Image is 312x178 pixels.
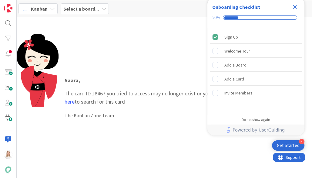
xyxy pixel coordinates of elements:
div: The Kanban Zone Team [65,112,306,119]
div: Open Get Started checklist, remaining modules: 4 [272,140,304,151]
div: Add a Board is incomplete. [210,58,302,72]
div: Sign Up is complete. [210,30,302,44]
p: The card ID 18467 you tried to access may no longer exist or you no longer have access to this bo... [65,76,306,106]
div: Do not show again [242,117,270,122]
img: SL [4,150,12,159]
img: avatar [4,166,12,174]
div: Checklist progress: 20% [212,15,300,20]
div: Get Started [277,142,300,149]
div: Onboarding Checklist [212,3,260,11]
div: Close Checklist [290,2,300,12]
span: Kanban [31,5,48,12]
div: Invite Members [224,89,253,97]
a: Powered by UserGuiding [210,125,301,135]
a: Click here [65,90,304,105]
div: Add a Board [224,61,247,69]
div: Invite Members is incomplete. [210,86,302,100]
div: Add a Card [224,75,244,83]
img: Visit kanbanzone.com [4,4,12,12]
div: Footer [207,125,304,135]
div: 4 [299,139,304,144]
div: Sign Up [224,33,238,41]
b: Select a board... [63,6,99,12]
div: Add a Card is incomplete. [210,72,302,86]
span: Powered by UserGuiding [233,126,285,134]
strong: Saara , [65,77,80,84]
div: 20% [212,15,220,20]
div: Welcome Tour is incomplete. [210,44,302,58]
span: Support [13,1,28,8]
div: Welcome Tour [224,47,250,55]
div: Checklist items [207,28,304,113]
